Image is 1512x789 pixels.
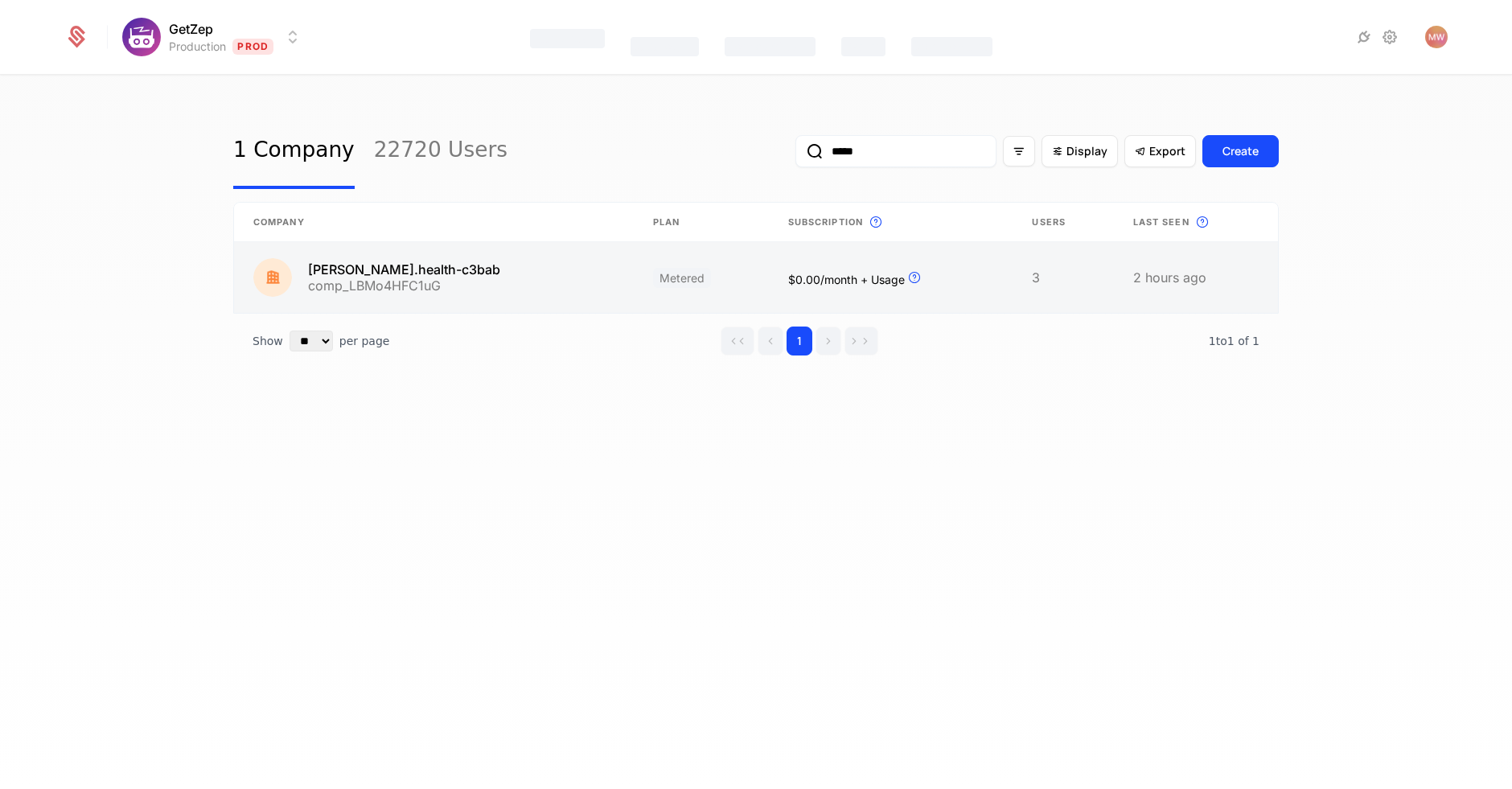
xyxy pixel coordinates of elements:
div: Features [530,29,605,48]
button: Go to previous page [758,327,783,355]
th: Plan [634,203,769,242]
span: Prod [232,39,273,55]
button: Go to page 1 [787,327,812,355]
span: Export [1149,143,1185,159]
button: Create [1202,135,1279,167]
select: Select page size [290,331,333,351]
div: Components [911,37,992,56]
span: 1 [1209,335,1259,347]
button: Go to first page [721,327,754,355]
div: Companies [725,37,816,56]
div: Production [169,39,226,55]
button: Display [1042,135,1118,167]
div: Catalog [631,37,699,56]
div: Events [841,37,885,56]
a: 22720 Users [374,113,507,189]
div: Table pagination [233,314,1279,368]
div: Page navigation [721,327,878,355]
span: GetZep [169,19,213,39]
span: Subscription [788,216,863,229]
div: Create [1222,143,1259,159]
span: Last seen [1133,216,1189,229]
a: 1 Company [233,113,355,189]
a: Integrations [1354,27,1374,47]
a: Settings [1380,27,1399,47]
button: Select environment [127,19,302,55]
img: GetZep [122,18,161,56]
th: Users [1013,203,1113,242]
span: Display [1066,143,1107,159]
button: Go to next page [816,327,841,355]
button: Go to last page [844,327,878,355]
th: Company [234,203,634,242]
span: Show [253,333,283,349]
button: Export [1124,135,1196,167]
button: Filter options [1003,136,1035,166]
span: 1 to 1 of [1209,335,1252,347]
span: per page [339,333,390,349]
button: Open user button [1425,26,1448,48]
img: Matt Wood [1425,26,1448,48]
